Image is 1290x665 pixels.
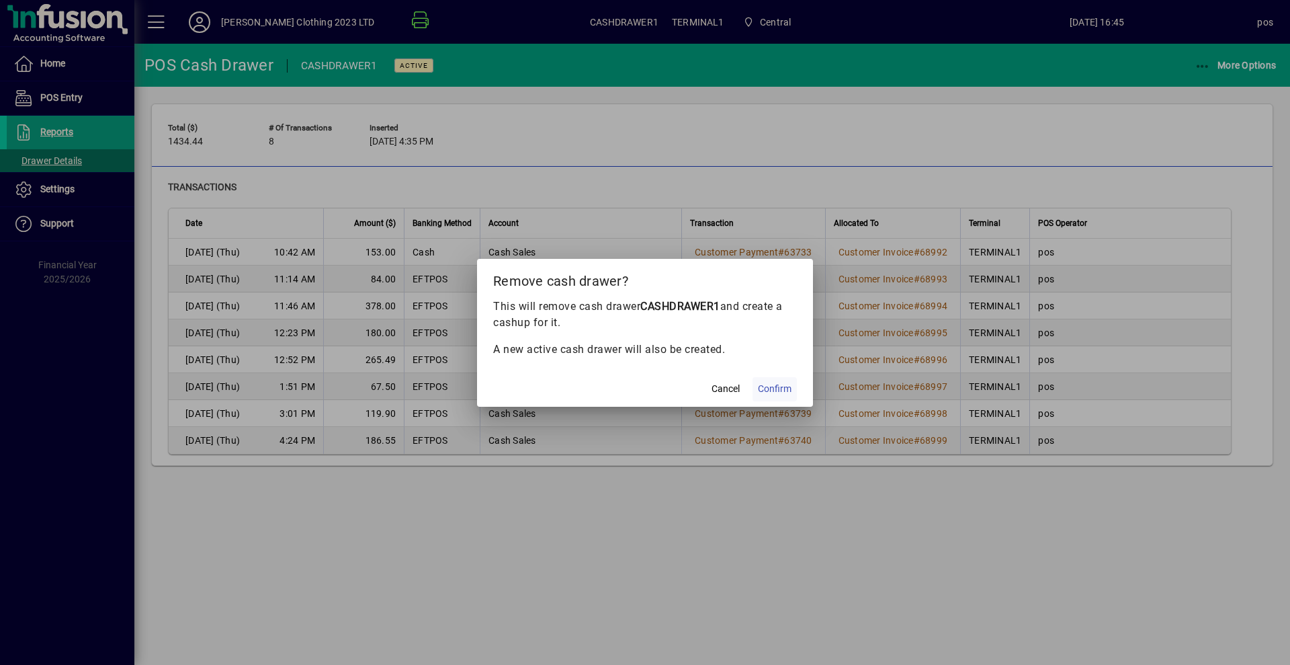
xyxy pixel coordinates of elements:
[758,382,791,396] span: Confirm
[493,342,797,358] p: A new active cash drawer will also be created.
[704,377,747,401] button: Cancel
[712,382,740,396] span: Cancel
[493,299,797,331] p: This will remove cash drawer and create a cashup for it.
[640,300,720,313] b: CASHDRAWER1
[477,259,813,298] h2: Remove cash drawer?
[752,377,797,401] button: Confirm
